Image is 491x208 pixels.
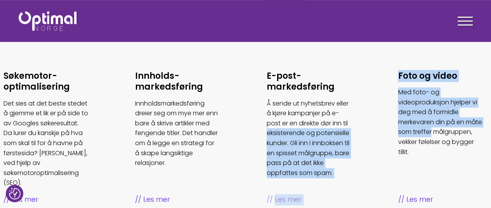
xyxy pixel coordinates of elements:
a: Innholds­markedsføring Innholdsmarkedsføring dreier seg om mye mer enn bare å skrive artikler med... [135,71,220,205]
span: Les mer [398,194,483,205]
img: Optimal Norge [19,11,76,31]
h3: Foto og video [398,71,483,82]
img: Revisit consent button [9,188,21,199]
h3: Innholds­markedsføring [135,71,220,93]
span: Les mer [267,194,352,205]
a: Foto og video Med foto- og videoproduksjon hjelper vi deg med å formidle merkevaren din på en måt... [398,71,483,205]
p: Innholdsmarkedsføring dreier seg om mye mer enn bare å skrive artikler med fengende titler. Det h... [135,99,220,168]
a: E-post­markedsføring Å sende ut nyhetsbrev eller å kjøre kampanjer på e-post er en direkte dør in... [267,71,352,205]
h3: Søkemotor­optimalisering [3,71,88,93]
a: Søkemotor­optimalisering Det sies at det beste stedet å gjemme et lik er på side to av Googles sø... [3,71,88,205]
p: Det sies at det beste stedet å gjemme et lik er på side to av Googles søkeresultat. Da lurer du k... [3,99,88,188]
span: Les mer [3,194,88,205]
span: Les mer [135,194,220,205]
p: Å sende ut nyhetsbrev eller å kjøre kampanjer på e-post er en direkte dør inn til eksisterende og... [267,99,352,178]
p: Med foto- og videoproduksjon hjelper vi deg med å formidle merkevaren din på en måte som treffer ... [398,87,483,157]
h3: E-post­markedsføring [267,71,352,93]
button: Samtykkepreferanser [9,188,21,199]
